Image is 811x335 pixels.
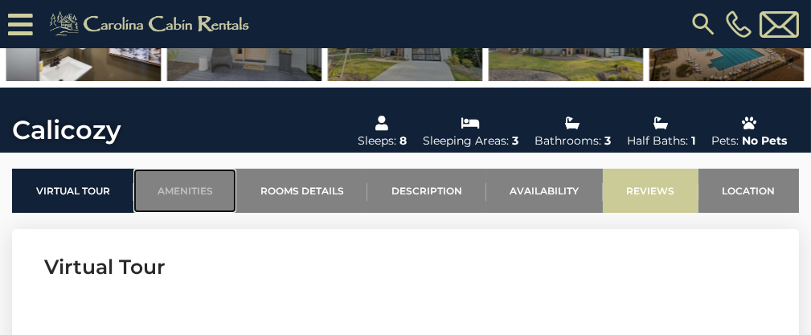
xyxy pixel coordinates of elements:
[133,169,236,213] a: Amenities
[41,8,263,40] img: Khaki-logo.png
[44,253,767,281] h3: Virtual Tour
[236,169,367,213] a: Rooms Details
[698,169,799,213] a: Location
[12,169,133,213] a: Virtual Tour
[367,169,485,213] a: Description
[603,169,698,213] a: Reviews
[486,169,603,213] a: Availability
[722,10,756,38] a: [PHONE_NUMBER]
[689,10,718,39] img: search-regular.svg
